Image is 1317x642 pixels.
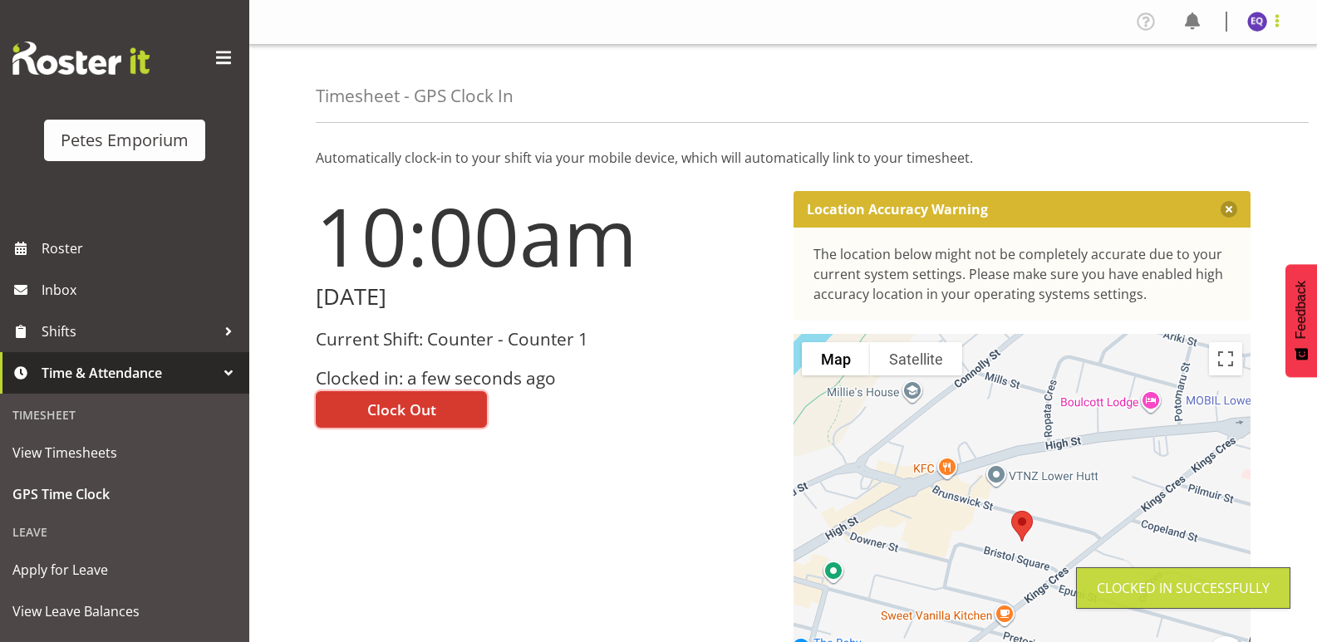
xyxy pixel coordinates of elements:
[12,599,237,624] span: View Leave Balances
[12,557,237,582] span: Apply for Leave
[1209,342,1242,375] button: Toggle fullscreen view
[42,277,241,302] span: Inbox
[1285,264,1317,377] button: Feedback - Show survey
[4,473,245,515] a: GPS Time Clock
[4,549,245,591] a: Apply for Leave
[42,236,241,261] span: Roster
[12,440,237,465] span: View Timesheets
[316,391,487,428] button: Clock Out
[367,399,436,420] span: Clock Out
[807,201,988,218] p: Location Accuracy Warning
[802,342,870,375] button: Show street map
[316,369,774,388] h3: Clocked in: a few seconds ago
[316,330,774,349] h3: Current Shift: Counter - Counter 1
[813,244,1231,304] div: The location below might not be completely accurate due to your current system settings. Please m...
[4,515,245,549] div: Leave
[316,191,774,281] h1: 10:00am
[1221,201,1237,218] button: Close message
[61,128,189,153] div: Petes Emporium
[42,360,216,385] span: Time & Attendance
[316,284,774,310] h2: [DATE]
[12,42,150,75] img: Rosterit website logo
[42,319,216,344] span: Shifts
[870,342,962,375] button: Show satellite imagery
[4,398,245,432] div: Timesheet
[12,482,237,507] span: GPS Time Clock
[316,86,514,105] h4: Timesheet - GPS Clock In
[1247,12,1267,32] img: esperanza-querido10799.jpg
[1097,578,1270,598] div: Clocked in Successfully
[4,432,245,473] a: View Timesheets
[316,148,1251,168] p: Automatically clock-in to your shift via your mobile device, which will automatically link to you...
[4,591,245,632] a: View Leave Balances
[1294,281,1309,339] span: Feedback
